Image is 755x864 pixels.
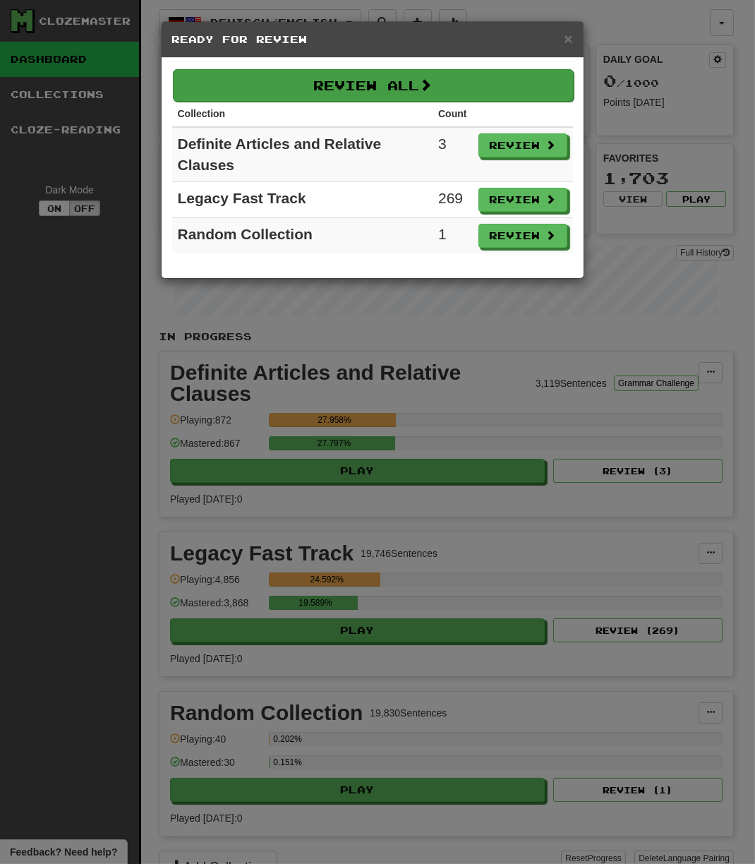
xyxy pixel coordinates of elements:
[478,133,567,157] button: Review
[172,127,433,182] td: Definite Articles and Relative Clauses
[478,224,567,248] button: Review
[433,127,472,182] td: 3
[172,182,433,218] td: Legacy Fast Track
[564,31,572,46] button: Close
[564,30,572,47] span: ×
[433,101,472,127] th: Count
[478,188,567,212] button: Review
[173,69,574,102] button: Review All
[172,32,573,47] h5: Ready for Review
[433,218,472,254] td: 1
[172,101,433,127] th: Collection
[433,182,472,218] td: 269
[172,218,433,254] td: Random Collection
